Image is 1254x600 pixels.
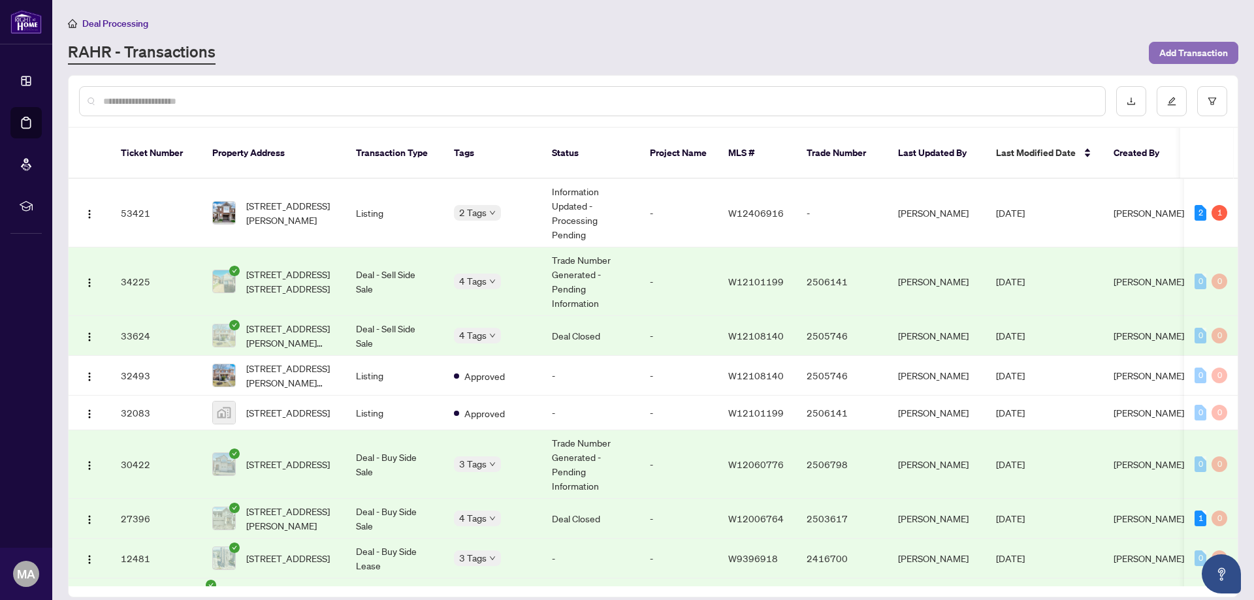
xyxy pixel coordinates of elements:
button: Logo [79,325,100,346]
span: [DATE] [996,207,1025,219]
td: 2506141 [796,247,888,316]
img: thumbnail-img [213,507,235,529]
td: 2505746 [796,356,888,396]
td: 2506798 [796,430,888,499]
span: [STREET_ADDRESS][PERSON_NAME] [246,504,335,533]
td: - [639,179,718,247]
span: [STREET_ADDRESS][PERSON_NAME][PERSON_NAME] [246,361,335,390]
span: [PERSON_NAME] [1114,552,1184,564]
div: 0 [1212,405,1227,420]
span: down [489,210,496,216]
button: Logo [79,271,100,292]
span: [STREET_ADDRESS][PERSON_NAME] [246,198,335,227]
img: Logo [84,371,95,382]
span: 3 Tags [459,550,487,565]
span: [PERSON_NAME] [1114,407,1184,418]
td: Deal - Buy Side Sale [346,499,443,539]
span: W12006764 [728,513,784,524]
img: Logo [84,514,95,525]
div: 0 [1195,328,1206,343]
span: [DATE] [996,276,1025,287]
div: 0 [1195,368,1206,383]
div: 0 [1195,456,1206,472]
span: check-circle [206,580,216,590]
td: [PERSON_NAME] [888,396,986,430]
span: W12108140 [728,330,784,341]
span: [DATE] [996,330,1025,341]
img: Logo [84,277,95,288]
span: [PERSON_NAME] [1114,330,1184,341]
span: Last Modified Date [996,146,1076,160]
span: [STREET_ADDRESS] [246,551,330,565]
td: - [639,316,718,356]
td: Trade Number Generated - Pending Information [541,247,639,316]
td: 27396 [110,499,202,539]
td: 12481 [110,539,202,578]
span: down [489,278,496,285]
td: Trade Number Generated - Pending Information [541,430,639,499]
th: Project Name [639,128,718,179]
span: [PERSON_NAME] [1114,458,1184,470]
span: check-circle [229,266,240,276]
span: down [489,515,496,522]
button: Logo [79,548,100,569]
img: thumbnail-img [213,270,235,292]
td: Listing [346,356,443,396]
img: Logo [84,554,95,565]
th: Tags [443,128,541,179]
span: [DATE] [996,407,1025,418]
span: [DATE] [996,513,1025,524]
img: Logo [84,332,95,342]
img: thumbnail-img [213,453,235,475]
span: down [489,461,496,467]
span: 3 Tags [459,456,487,471]
span: Approved [464,369,505,383]
th: Created By [1103,128,1182,179]
span: 4 Tags [459,274,487,289]
span: 2 Tags [459,205,487,220]
td: - [541,539,639,578]
td: 30422 [110,430,202,499]
span: check-circle [229,543,240,553]
button: Logo [79,454,100,475]
td: - [639,499,718,539]
td: 2503617 [796,499,888,539]
span: W9396918 [728,552,778,564]
div: 0 [1212,274,1227,289]
div: 0 [1212,511,1227,526]
div: 0 [1212,328,1227,343]
th: Status [541,128,639,179]
span: W12060776 [728,458,784,470]
td: 2506141 [796,396,888,430]
img: Logo [84,409,95,419]
button: edit [1157,86,1187,116]
td: 2505746 [796,316,888,356]
td: 32083 [110,396,202,430]
span: [DATE] [996,458,1025,470]
span: Deal Processing [82,18,148,29]
span: [PERSON_NAME] [1114,207,1184,219]
img: thumbnail-img [213,547,235,569]
span: W12406916 [728,207,784,219]
td: - [796,179,888,247]
span: check-circle [229,449,240,459]
th: Last Updated By [888,128,986,179]
td: Listing [346,179,443,247]
span: [STREET_ADDRESS][PERSON_NAME][PERSON_NAME] [246,321,335,350]
td: [PERSON_NAME] [888,430,986,499]
div: 0 [1212,550,1227,566]
span: [PERSON_NAME] [1114,513,1184,524]
span: down [489,332,496,339]
span: [STREET_ADDRESS] [246,457,330,471]
th: Trade Number [796,128,888,179]
span: [PERSON_NAME] [1114,370,1184,381]
img: logo [10,10,42,34]
button: Add Transaction [1149,42,1238,64]
button: download [1116,86,1146,116]
img: Logo [84,460,95,471]
td: 33624 [110,316,202,356]
td: [PERSON_NAME] [888,539,986,578]
button: Logo [79,202,100,223]
td: [PERSON_NAME] [888,316,986,356]
button: Logo [79,365,100,386]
